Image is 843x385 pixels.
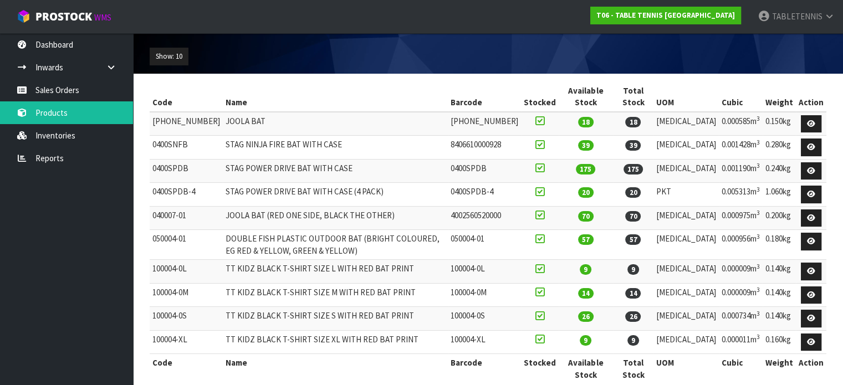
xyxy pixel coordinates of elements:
[580,335,591,346] span: 9
[448,283,521,307] td: 100004-0M
[448,159,521,183] td: 0400SPDB
[223,82,448,112] th: Name
[578,211,594,222] span: 70
[448,112,521,136] td: [PHONE_NUMBER]
[223,230,448,260] td: DOUBLE FISH PLASTIC OUTDOOR BAT (BRIGHT COLOURED, EG RED & YELLOW, GREEN & YELLOW)
[613,354,653,383] th: Total Stock
[223,183,448,207] td: STAG POWER DRIVE BAT WITH CASE (4 PACK)
[757,263,760,270] sup: 3
[223,136,448,160] td: STAG NINJA FIRE BAT WITH CASE
[150,260,223,284] td: 100004-0L
[35,9,92,24] span: ProStock
[448,230,521,260] td: 050004-01
[763,82,796,112] th: Weight
[757,162,760,170] sup: 3
[448,307,521,331] td: 100004-0S
[719,283,763,307] td: 0.000009m
[763,283,796,307] td: 0.140kg
[448,330,521,354] td: 100004-XL
[653,330,719,354] td: [MEDICAL_DATA]
[719,260,763,284] td: 0.000009m
[757,286,760,294] sup: 3
[559,82,613,112] th: Available Stock
[625,117,641,127] span: 18
[223,283,448,307] td: TT KIDZ BLACK T-SHIRT SIZE M WITH RED BAT PRINT
[150,48,188,65] button: Show: 10
[719,230,763,260] td: 0.000956m
[150,283,223,307] td: 100004-0M
[757,333,760,341] sup: 3
[719,354,763,383] th: Cubic
[757,138,760,146] sup: 3
[578,288,594,299] span: 14
[223,260,448,284] td: TT KIDZ BLACK T-SHIRT SIZE L WITH RED BAT PRINT
[627,335,639,346] span: 9
[576,164,595,174] span: 175
[223,330,448,354] td: TT KIDZ BLACK T-SHIRT SIZE XL WITH RED BAT PRINT
[448,82,521,112] th: Barcode
[757,233,760,240] sup: 3
[580,264,591,275] span: 9
[94,12,111,23] small: WMS
[763,159,796,183] td: 0.240kg
[719,206,763,230] td: 0.000975m
[719,183,763,207] td: 0.005313m
[757,186,760,193] sup: 3
[625,311,641,322] span: 26
[653,283,719,307] td: [MEDICAL_DATA]
[521,354,559,383] th: Stocked
[613,82,653,112] th: Total Stock
[763,183,796,207] td: 1.060kg
[772,11,822,22] span: TABLETENNIS
[578,311,594,322] span: 26
[653,159,719,183] td: [MEDICAL_DATA]
[719,307,763,331] td: 0.000734m
[448,260,521,284] td: 100004-0L
[653,307,719,331] td: [MEDICAL_DATA]
[578,117,594,127] span: 18
[763,307,796,331] td: 0.140kg
[559,354,613,383] th: Available Stock
[625,187,641,198] span: 20
[653,230,719,260] td: [MEDICAL_DATA]
[653,354,719,383] th: UOM
[150,82,223,112] th: Code
[624,164,643,174] span: 175
[653,260,719,284] td: [MEDICAL_DATA]
[17,9,30,23] img: cube-alt.png
[223,206,448,230] td: JOOLA BAT (RED ONE SIDE, BLACK THE OTHER)
[757,310,760,317] sup: 3
[448,206,521,230] td: 4002560520000
[763,260,796,284] td: 0.140kg
[150,307,223,331] td: 100004-0S
[653,82,719,112] th: UOM
[578,187,594,198] span: 20
[150,206,223,230] td: 040007-01
[796,82,826,112] th: Action
[625,211,641,222] span: 70
[719,82,763,112] th: Cubic
[150,230,223,260] td: 050004-01
[625,288,641,299] span: 14
[448,183,521,207] td: 0400SPDB-4
[796,354,826,383] th: Action
[653,206,719,230] td: [MEDICAL_DATA]
[719,330,763,354] td: 0.000011m
[625,234,641,245] span: 57
[596,11,735,20] strong: T06 - TABLE TENNIS [GEOGRAPHIC_DATA]
[150,354,223,383] th: Code
[578,234,594,245] span: 57
[763,230,796,260] td: 0.180kg
[150,136,223,160] td: 0400SNFB
[653,136,719,160] td: [MEDICAL_DATA]
[763,206,796,230] td: 0.200kg
[223,112,448,136] td: JOOLA BAT
[223,159,448,183] td: STAG POWER DRIVE BAT WITH CASE
[653,183,719,207] td: PKT
[757,115,760,122] sup: 3
[448,136,521,160] td: 8406610000928
[578,140,594,151] span: 39
[763,112,796,136] td: 0.150kg
[448,354,521,383] th: Barcode
[763,330,796,354] td: 0.160kg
